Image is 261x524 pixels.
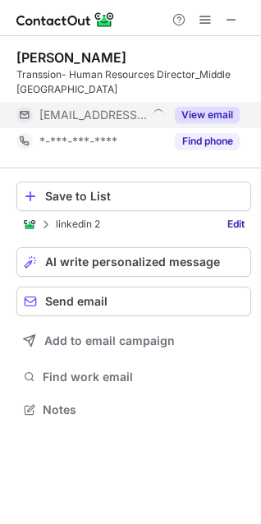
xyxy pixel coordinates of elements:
[16,398,251,421] button: Notes
[43,370,245,384] span: Find work email
[16,326,251,356] button: Add to email campaign
[56,218,100,230] p: linkedin 2
[16,182,251,211] button: Save to List
[45,190,244,203] div: Save to List
[16,49,126,66] div: [PERSON_NAME]
[16,365,251,388] button: Find work email
[45,255,220,269] span: AI write personalized message
[175,107,240,123] button: Reveal Button
[43,402,245,417] span: Notes
[175,133,240,149] button: Reveal Button
[16,287,251,316] button: Send email
[16,10,115,30] img: ContactOut v5.3.10
[45,295,108,308] span: Send email
[221,216,251,232] a: Edit
[23,218,36,231] img: ContactOut
[39,108,147,122] span: [EMAIL_ADDRESS][DOMAIN_NAME]
[44,334,175,347] span: Add to email campaign
[16,247,251,277] button: AI write personalized message
[16,67,251,97] div: Transsion- Human Resources Director_Middle [GEOGRAPHIC_DATA]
